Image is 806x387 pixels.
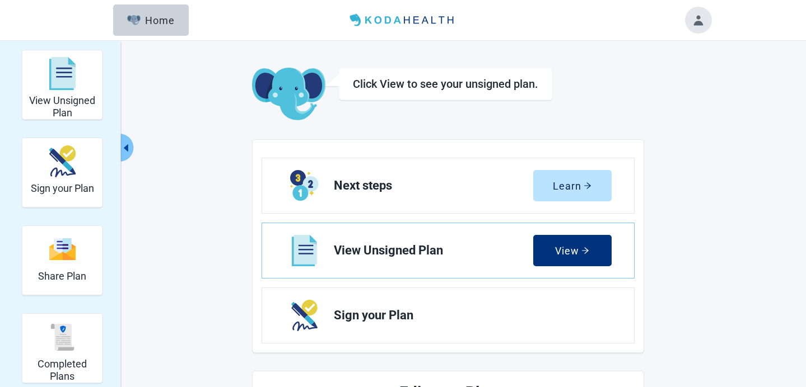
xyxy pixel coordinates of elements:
div: View [555,245,589,256]
span: arrow-right [581,247,589,254]
div: Share Plan [22,225,103,295]
button: Collapse menu [119,134,133,162]
span: Next steps [334,179,533,192]
button: ElephantHome [113,4,189,36]
img: svg%3e [49,237,76,261]
img: make_plan_official-CpYJDfBD.svg [49,145,76,177]
a: Learn Next steps section [262,158,634,213]
button: Toggle account menu [685,7,712,34]
h2: Share Plan [38,270,86,282]
h2: Sign your Plan [31,182,94,195]
img: Koda Elephant [252,68,325,121]
span: caret-left [120,143,131,153]
h1: Click View to see your unsigned plan. [353,77,538,91]
button: Learnarrow-right [533,170,612,201]
button: Viewarrow-right [533,235,612,266]
span: arrow-right [584,182,591,190]
img: Koda Health [345,11,460,29]
img: Elephant [127,15,141,25]
span: Sign your Plan [334,309,603,322]
div: View Unsigned Plan [22,50,103,120]
a: Next Sign your Plan section [262,288,634,343]
div: Learn [553,180,591,191]
div: Sign your Plan [22,138,103,207]
div: Completed Plans [22,313,103,383]
span: View Unsigned Plan [334,244,533,257]
h2: View Unsigned Plan [27,95,98,119]
h2: Completed Plans [27,358,98,382]
img: svg%3e [49,57,76,91]
img: svg%3e [49,324,76,351]
div: Home [127,15,175,26]
a: View View Unsigned Plan section [262,223,634,278]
